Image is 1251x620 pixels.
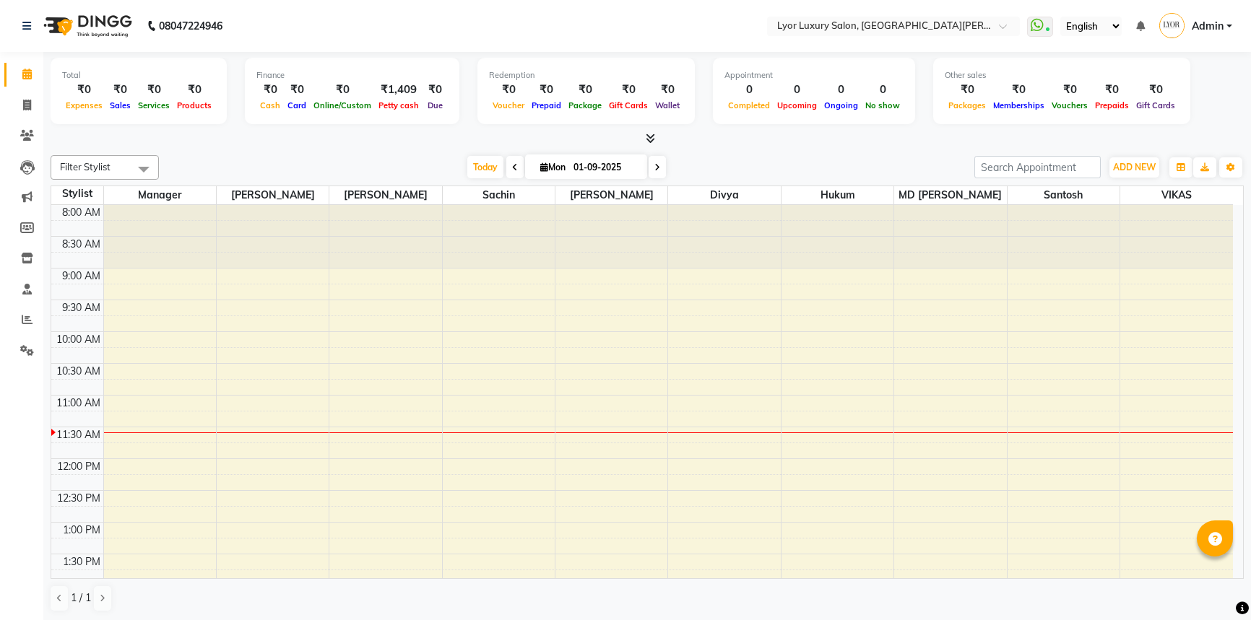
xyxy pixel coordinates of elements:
span: Cash [256,100,284,110]
div: 8:30 AM [59,237,103,252]
span: VIKAS [1120,186,1233,204]
div: ₹0 [256,82,284,98]
span: Sales [106,100,134,110]
div: ₹0 [423,82,448,98]
div: Stylist [51,186,103,201]
div: 11:30 AM [53,427,103,442]
span: Package [565,100,605,110]
span: Petty cash [375,100,423,110]
div: ₹0 [106,82,134,98]
div: 0 [862,82,904,98]
span: Memberships [990,100,1048,110]
div: ₹0 [173,82,215,98]
span: Wallet [652,100,683,110]
span: Ongoing [821,100,862,110]
div: ₹1,409 [375,82,423,98]
div: ₹0 [62,82,106,98]
div: ₹0 [489,82,528,98]
div: ₹0 [652,82,683,98]
div: ₹0 [990,82,1048,98]
div: Finance [256,69,448,82]
span: Due [424,100,446,110]
div: Other sales [945,69,1179,82]
div: ₹0 [945,82,990,98]
span: Upcoming [774,100,821,110]
span: divya [668,186,780,204]
div: ₹0 [134,82,173,98]
div: 8:00 AM [59,205,103,220]
span: Sachin [443,186,555,204]
input: 2025-09-01 [569,157,641,178]
span: hukum [782,186,893,204]
img: logo [37,6,136,46]
span: Mon [537,162,569,173]
div: 9:30 AM [59,300,103,315]
div: Redemption [489,69,683,82]
span: [PERSON_NAME] [329,186,441,204]
span: Packages [945,100,990,110]
div: ₹0 [310,82,375,98]
div: 0 [774,82,821,98]
span: Vouchers [1048,100,1091,110]
div: ₹0 [1091,82,1133,98]
input: Search Appointment [974,156,1101,178]
div: Appointment [724,69,904,82]
span: No show [862,100,904,110]
div: ₹0 [1133,82,1179,98]
span: [PERSON_NAME] [555,186,667,204]
div: ₹0 [528,82,565,98]
span: Expenses [62,100,106,110]
span: Manager [104,186,216,204]
span: Completed [724,100,774,110]
div: 1:00 PM [60,523,103,538]
div: 9:00 AM [59,268,103,284]
span: santosh [1008,186,1120,204]
span: Today [467,156,503,178]
div: 0 [724,82,774,98]
b: 08047224946 [159,6,222,46]
span: Voucher [489,100,528,110]
span: ADD NEW [1113,162,1156,173]
div: ₹0 [1048,82,1091,98]
span: Gift Cards [605,100,652,110]
div: ₹0 [284,82,310,98]
div: 0 [821,82,862,98]
div: 12:30 PM [54,491,103,506]
span: Products [173,100,215,110]
span: Gift Cards [1133,100,1179,110]
div: ₹0 [605,82,652,98]
div: 12:00 PM [54,459,103,474]
span: Services [134,100,173,110]
img: Admin [1159,13,1185,38]
span: 1 / 1 [71,590,91,606]
span: Prepaid [528,100,565,110]
span: Filter Stylist [60,161,111,173]
div: 10:30 AM [53,364,103,379]
span: Online/Custom [310,100,375,110]
span: Card [284,100,310,110]
button: ADD NEW [1109,157,1159,178]
div: 1:30 PM [60,554,103,569]
div: ₹0 [565,82,605,98]
span: Prepaids [1091,100,1133,110]
span: Admin [1192,19,1224,34]
div: Total [62,69,215,82]
span: MD [PERSON_NAME] [894,186,1006,204]
div: 10:00 AM [53,332,103,347]
div: 11:00 AM [53,396,103,411]
span: [PERSON_NAME] [217,186,329,204]
iframe: chat widget [1190,562,1237,606]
